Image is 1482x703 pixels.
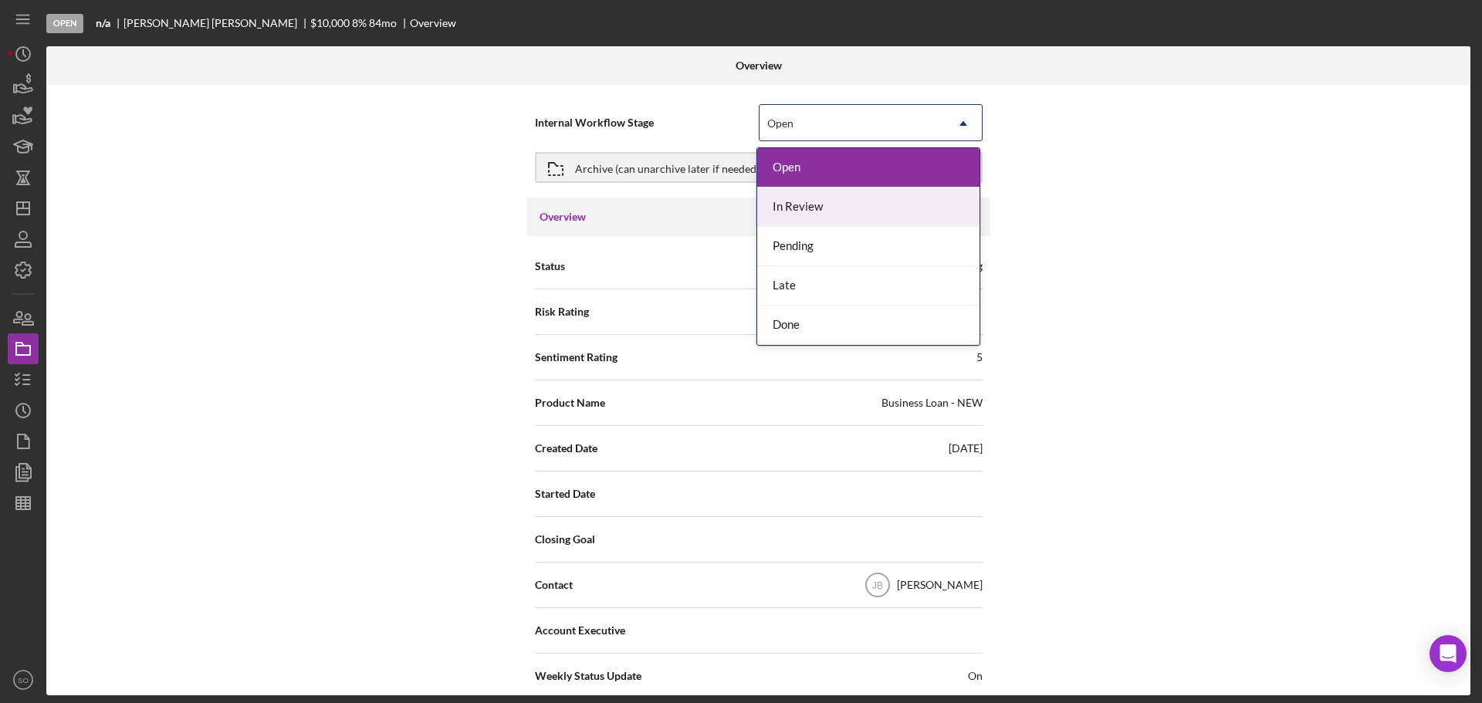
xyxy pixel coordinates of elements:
[410,17,456,29] div: Overview
[535,350,617,365] span: Sentiment Rating
[949,441,983,456] div: [DATE]
[369,17,397,29] div: 84 mo
[757,227,980,266] div: Pending
[1430,635,1467,672] div: Open Intercom Messenger
[976,350,983,365] div: 5
[18,676,29,684] text: SO
[871,580,882,591] text: JB
[123,17,310,29] div: [PERSON_NAME] [PERSON_NAME]
[535,304,589,319] span: Risk Rating
[757,266,980,306] div: Late
[535,577,573,593] span: Contact
[968,668,983,684] span: On
[535,395,605,411] span: Product Name
[540,209,586,225] h3: Overview
[881,395,983,411] div: Business Loan - NEW
[767,117,793,130] div: Open
[352,17,367,29] div: 8 %
[575,154,760,181] div: Archive (can unarchive later if needed)
[535,259,565,274] span: Status
[310,16,350,29] span: $10,000
[96,17,110,29] b: n/a
[535,668,641,684] span: Weekly Status Update
[736,59,782,72] b: Overview
[757,188,980,227] div: In Review
[897,577,983,593] div: [PERSON_NAME]
[757,148,980,188] div: Open
[535,532,595,547] span: Closing Goal
[46,14,83,33] div: Open
[8,664,39,695] button: SO
[757,306,980,345] div: Done
[535,152,983,183] button: Archive (can unarchive later if needed)
[535,115,759,130] span: Internal Workflow Stage
[535,441,597,456] span: Created Date
[535,623,625,638] span: Account Executive
[535,486,595,502] span: Started Date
